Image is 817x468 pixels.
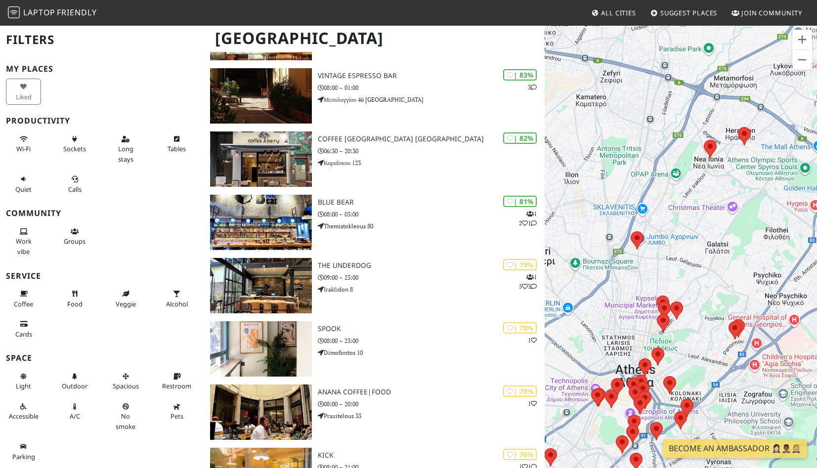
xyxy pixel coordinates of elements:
[57,131,92,157] button: Sockets
[519,209,537,228] p: 1 2 1
[503,449,537,460] div: | 76%
[318,146,545,156] p: 06:30 – 20:30
[15,185,32,194] span: Quiet
[15,330,32,339] span: Credit cards
[503,385,537,397] div: | 78%
[57,7,96,18] span: Friendly
[210,68,312,124] img: Vintage Espresso Bar
[6,116,198,126] h3: Productivity
[68,185,82,194] span: Video/audio calls
[210,258,312,313] img: The Underdog
[14,299,33,308] span: Coffee
[108,398,143,434] button: No smoke
[318,399,545,409] p: 08:00 – 20:00
[6,398,41,425] button: Accessible
[204,258,545,313] a: The Underdog | 79% 153 The Underdog 09:00 – 23:00 Iraklidon 8
[67,299,83,308] span: Food
[57,368,92,394] button: Outdoor
[792,50,812,70] button: Zoom out
[64,237,86,246] span: Group tables
[168,144,186,153] span: Work-friendly tables
[318,388,545,396] h3: Anana Coffee|Food
[16,144,31,153] span: Stable Wi-Fi
[318,325,545,333] h3: Spook
[318,72,545,80] h3: Vintage Espresso Bar
[204,131,545,187] a: Coffee Berry Πειραιάς | 82% Coffee [GEOGRAPHIC_DATA] [GEOGRAPHIC_DATA] 06:30 – 20:30 Καραΐσκου 123
[528,399,537,408] p: 1
[108,368,143,394] button: Spacious
[318,451,545,460] h3: KICK
[318,336,545,345] p: 08:00 – 23:00
[318,83,545,92] p: 08:00 – 01:00
[318,411,545,421] p: Praxitelous 33
[519,272,537,291] p: 1 5 3
[159,131,194,157] button: Tables
[318,158,545,168] p: Καραΐσκου 123
[204,68,545,124] a: Vintage Espresso Bar | 83% 3 Vintage Espresso Bar 08:00 – 01:00 Μεσολογγίου 46 [GEOGRAPHIC_DATA]
[204,195,545,250] a: Blue Bear | 81% 121 Blue Bear 08:00 – 03:00 Themistokleous 80
[108,131,143,167] button: Long stays
[210,131,312,187] img: Coffee Berry Πειραιάς
[663,439,807,458] a: Become an Ambassador 🤵🏻‍♀️🤵🏾‍♂️🤵🏼‍♀️
[8,6,20,18] img: LaptopFriendly
[70,412,80,421] span: Air conditioned
[171,412,183,421] span: Pet friendly
[318,210,545,219] p: 08:00 – 03:00
[210,195,312,250] img: Blue Bear
[503,69,537,81] div: | 83%
[6,209,198,218] h3: Community
[503,132,537,144] div: | 82%
[318,135,545,143] h3: Coffee [GEOGRAPHIC_DATA] [GEOGRAPHIC_DATA]
[57,223,92,250] button: Groups
[6,25,198,55] h2: Filters
[601,8,636,17] span: All Cities
[6,171,41,197] button: Quiet
[166,299,188,308] span: Alcohol
[57,286,92,312] button: Food
[6,64,198,74] h3: My Places
[204,321,545,377] a: Spook | 78% 1 Spook 08:00 – 23:00 Dimofontos 10
[6,286,41,312] button: Coffee
[318,198,545,207] h3: Blue Bear
[318,261,545,270] h3: The Underdog
[792,30,812,49] button: Zoom in
[159,286,194,312] button: Alcohol
[6,353,198,363] h3: Space
[6,438,41,465] button: Parking
[12,452,35,461] span: Parking
[159,398,194,425] button: Pets
[108,286,143,312] button: Veggie
[57,171,92,197] button: Calls
[503,322,537,334] div: | 78%
[741,8,802,17] span: Join Community
[6,271,198,281] h3: Service
[528,83,537,92] p: 3
[318,221,545,231] p: Themistokleous 80
[6,131,41,157] button: Wi-Fi
[210,384,312,440] img: Anana Coffee|Food
[318,95,545,104] p: Μεσολογγίου 46 [GEOGRAPHIC_DATA]
[318,285,545,294] p: Iraklidon 8
[587,4,640,22] a: All Cities
[503,196,537,207] div: | 81%
[116,299,136,308] span: Veggie
[16,237,32,255] span: People working
[660,8,718,17] span: Suggest Places
[204,384,545,440] a: Anana Coffee|Food | 78% 1 Anana Coffee|Food 08:00 – 20:00 Praxitelous 33
[16,382,31,390] span: Natural light
[646,4,722,22] a: Suggest Places
[8,4,97,22] a: LaptopFriendly LaptopFriendly
[318,273,545,282] p: 09:00 – 23:00
[116,412,135,430] span: Smoke free
[23,7,55,18] span: Laptop
[62,382,87,390] span: Outdoor area
[57,398,92,425] button: A/C
[159,368,194,394] button: Restroom
[6,316,41,342] button: Cards
[528,336,537,345] p: 1
[162,382,191,390] span: Restroom
[318,348,545,357] p: Dimofontos 10
[63,144,86,153] span: Power sockets
[210,321,312,377] img: Spook
[113,382,139,390] span: Spacious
